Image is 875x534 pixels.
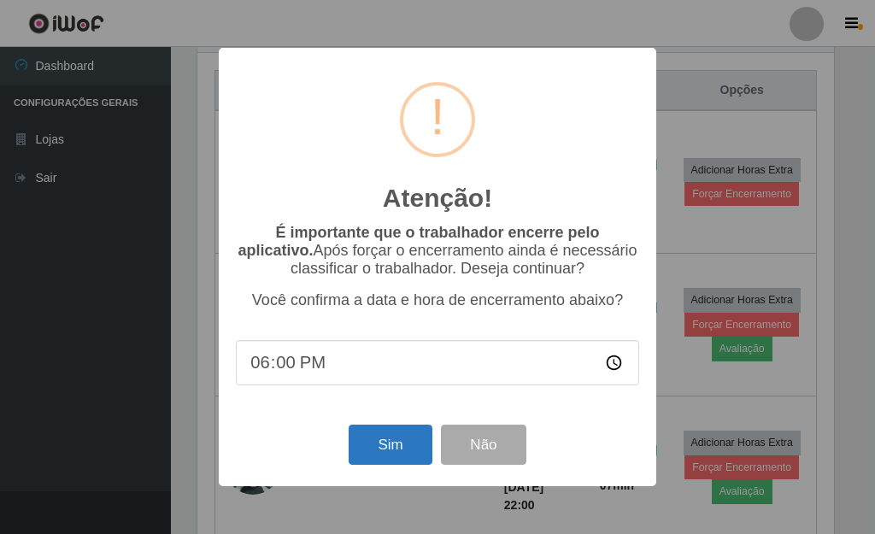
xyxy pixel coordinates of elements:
button: Sim [349,425,432,465]
b: É importante que o trabalhador encerre pelo aplicativo. [238,224,599,259]
h2: Atenção! [383,183,492,214]
button: Não [441,425,526,465]
p: Após forçar o encerramento ainda é necessário classificar o trabalhador. Deseja continuar? [236,224,639,278]
p: Você confirma a data e hora de encerramento abaixo? [236,291,639,309]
